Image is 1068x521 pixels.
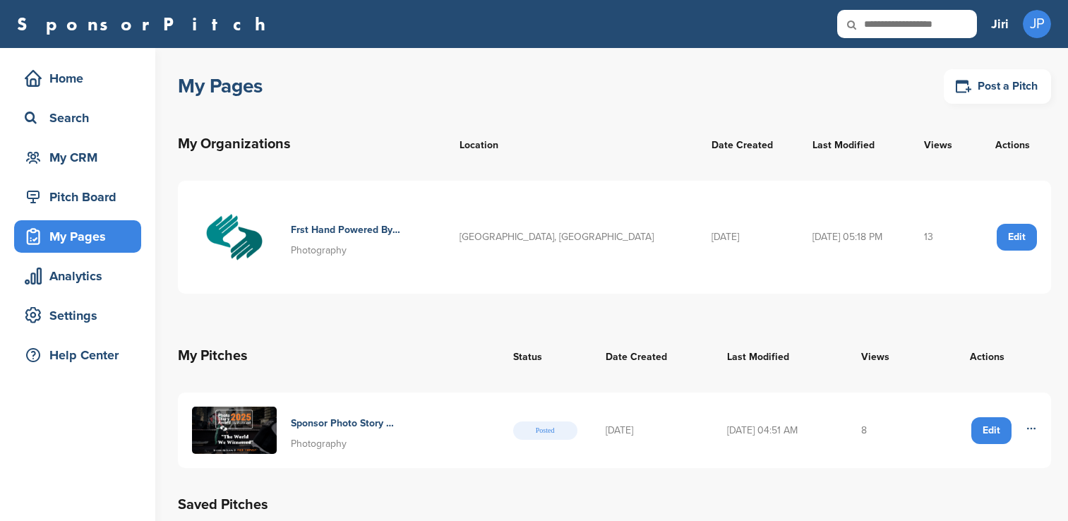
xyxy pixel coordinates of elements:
[910,181,974,294] td: 13
[445,181,697,294] td: [GEOGRAPHIC_DATA], [GEOGRAPHIC_DATA]
[713,393,847,468] td: [DATE] 04:51 AM
[291,222,400,238] h4: Frst Hand Powered By Frst Media
[513,421,577,440] span: Posted
[1023,10,1051,38] span: JP
[991,14,1009,34] h3: Jiri
[499,330,592,381] th: Status
[697,181,799,294] td: [DATE]
[14,260,141,292] a: Analytics
[847,330,924,381] th: Views
[592,393,713,468] td: [DATE]
[21,184,141,210] div: Pitch Board
[21,303,141,328] div: Settings
[291,416,400,431] h4: Sponsor Photo Story Award 2025 Empower The 6th Annual Global Storytelling Competition
[21,66,141,91] div: Home
[178,119,445,169] th: My Organizations
[192,195,431,280] a: Avatar logo kopie Frst Hand Powered By Frst Media Photography
[21,224,141,249] div: My Pages
[14,339,141,371] a: Help Center
[21,145,141,170] div: My CRM
[910,119,974,169] th: Views
[192,407,277,454] img: 16 9awardlogo
[178,73,263,99] h1: My Pages
[14,299,141,332] a: Settings
[798,181,909,294] td: [DATE] 05:18 PM
[997,224,1037,251] a: Edit
[713,330,847,381] th: Last Modified
[178,330,499,381] th: My Pitches
[14,141,141,174] a: My CRM
[192,407,485,454] a: 16 9awardlogo Sponsor Photo Story Award 2025 Empower The 6th Annual Global Storytelling Competiti...
[973,119,1051,169] th: Actions
[192,195,277,280] img: Avatar logo kopie
[798,119,909,169] th: Last Modified
[445,119,697,169] th: Location
[291,438,347,450] span: Photography
[291,244,347,256] span: Photography
[14,62,141,95] a: Home
[21,105,141,131] div: Search
[21,342,141,368] div: Help Center
[14,181,141,213] a: Pitch Board
[178,493,1051,516] h2: Saved Pitches
[991,8,1009,40] a: Jiri
[924,330,1052,381] th: Actions
[847,393,924,468] td: 8
[971,417,1012,444] a: Edit
[697,119,799,169] th: Date Created
[14,102,141,134] a: Search
[944,69,1051,104] a: Post a Pitch
[21,263,141,289] div: Analytics
[17,15,275,33] a: SponsorPitch
[14,220,141,253] a: My Pages
[592,330,713,381] th: Date Created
